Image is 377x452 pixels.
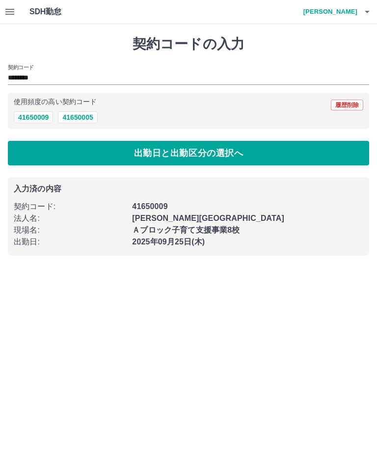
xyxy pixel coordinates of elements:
b: [PERSON_NAME][GEOGRAPHIC_DATA] [132,214,284,222]
button: 41650009 [14,111,53,123]
p: 契約コード : [14,201,126,213]
button: 41650005 [58,111,97,123]
b: 2025年09月25日(木) [132,238,205,246]
p: 入力済の内容 [14,185,363,193]
h2: 契約コード [8,63,34,71]
b: Ａブロック子育て支援事業8校 [132,226,240,234]
button: 履歴削除 [331,100,363,110]
p: 現場名 : [14,224,126,236]
p: 法人名 : [14,213,126,224]
p: 使用頻度の高い契約コード [14,99,97,106]
p: 出勤日 : [14,236,126,248]
b: 41650009 [132,202,167,211]
button: 出勤日と出勤区分の選択へ [8,141,369,165]
h1: 契約コードの入力 [8,36,369,53]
